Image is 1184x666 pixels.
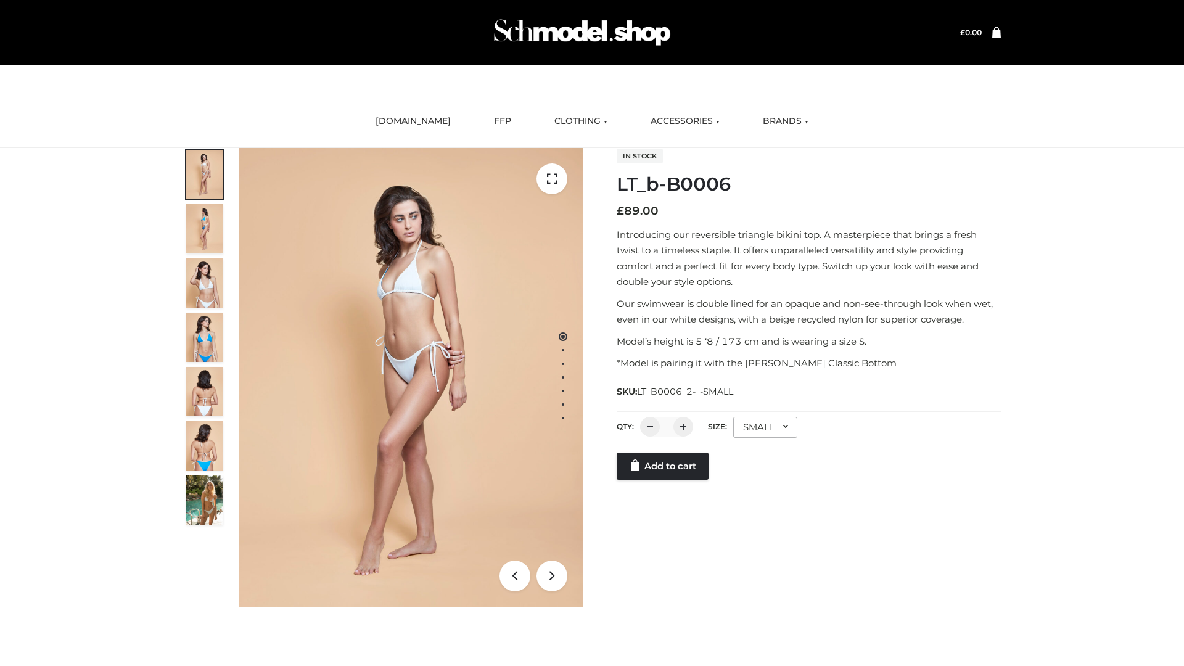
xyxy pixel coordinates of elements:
img: ArielClassicBikiniTop_CloudNine_AzureSky_OW114ECO_3-scaled.jpg [186,258,223,308]
h1: LT_b-B0006 [617,173,1001,195]
span: SKU: [617,384,734,399]
a: [DOMAIN_NAME] [366,108,460,135]
label: Size: [708,422,727,431]
span: In stock [617,149,663,163]
img: ArielClassicBikiniTop_CloudNine_AzureSky_OW114ECO_8-scaled.jpg [186,421,223,471]
a: FFP [485,108,520,135]
img: Arieltop_CloudNine_AzureSky2.jpg [186,475,223,525]
p: Our swimwear is double lined for an opaque and non-see-through look when wet, even in our white d... [617,296,1001,327]
div: SMALL [733,417,797,438]
label: QTY: [617,422,634,431]
img: ArielClassicBikiniTop_CloudNine_AzureSky_OW114ECO_1-scaled.jpg [186,150,223,199]
p: Introducing our reversible triangle bikini top. A masterpiece that brings a fresh twist to a time... [617,227,1001,290]
img: ArielClassicBikiniTop_CloudNine_AzureSky_OW114ECO_1 [239,148,583,607]
a: BRANDS [754,108,818,135]
img: ArielClassicBikiniTop_CloudNine_AzureSky_OW114ECO_4-scaled.jpg [186,313,223,362]
p: Model’s height is 5 ‘8 / 173 cm and is wearing a size S. [617,334,1001,350]
bdi: 0.00 [960,28,982,37]
a: CLOTHING [545,108,617,135]
img: ArielClassicBikiniTop_CloudNine_AzureSky_OW114ECO_7-scaled.jpg [186,367,223,416]
img: ArielClassicBikiniTop_CloudNine_AzureSky_OW114ECO_2-scaled.jpg [186,204,223,253]
span: £ [960,28,965,37]
span: £ [617,204,624,218]
img: Schmodel Admin 964 [490,8,675,57]
a: Add to cart [617,453,709,480]
bdi: 89.00 [617,204,659,218]
span: LT_B0006_2-_-SMALL [637,386,733,397]
a: ACCESSORIES [641,108,729,135]
a: £0.00 [960,28,982,37]
p: *Model is pairing it with the [PERSON_NAME] Classic Bottom [617,355,1001,371]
